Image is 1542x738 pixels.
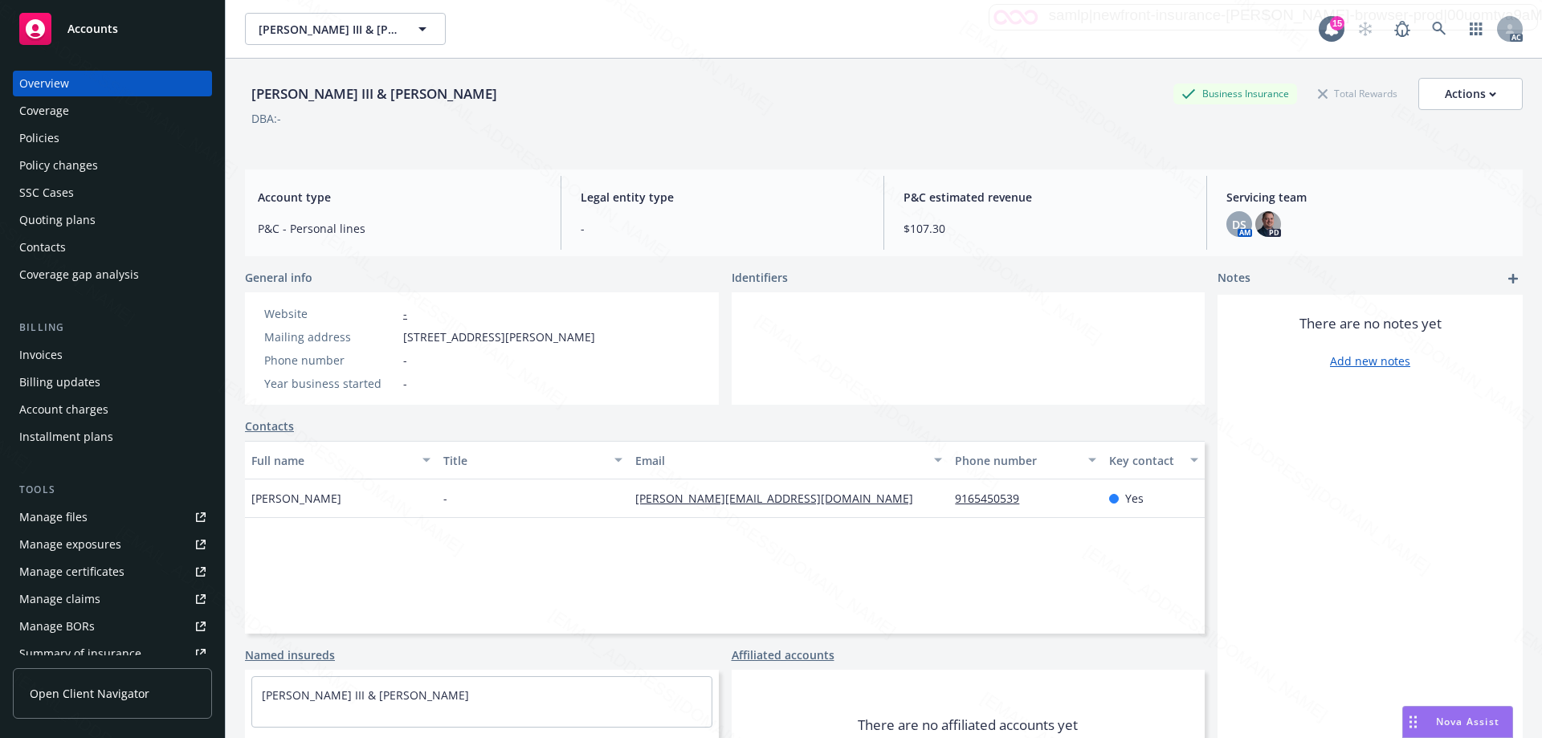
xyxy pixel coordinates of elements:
span: [PERSON_NAME] III & [PERSON_NAME] [259,21,398,38]
span: There are no affiliated accounts yet [858,716,1078,735]
a: Account charges [13,397,212,422]
button: Full name [245,441,437,479]
div: Manage exposures [19,532,121,557]
div: Tools [13,482,212,498]
div: Manage BORs [19,614,95,639]
a: Policies [13,125,212,151]
span: [PERSON_NAME] [251,490,341,507]
div: Business Insurance [1173,84,1297,104]
a: Affiliated accounts [732,646,834,663]
a: Overview [13,71,212,96]
div: Total Rewards [1310,84,1405,104]
div: 15 [1330,16,1344,31]
div: DBA: - [251,110,281,127]
span: - [443,490,447,507]
a: Accounts [13,6,212,51]
div: Account charges [19,397,108,422]
div: Drag to move [1403,707,1423,737]
span: Open Client Navigator [30,685,149,702]
div: Billing [13,320,212,336]
div: Key contact [1109,452,1181,469]
a: Coverage gap analysis [13,262,212,287]
span: Yes [1125,490,1144,507]
div: Quoting plans [19,207,96,233]
button: Key contact [1103,441,1205,479]
a: Invoices [13,342,212,368]
span: [STREET_ADDRESS][PERSON_NAME] [403,328,595,345]
a: Summary of insurance [13,641,212,667]
a: Report a Bug [1386,13,1418,45]
a: Add new notes [1330,353,1410,369]
button: Phone number [948,441,1102,479]
a: Installment plans [13,424,212,450]
div: SSC Cases [19,180,74,206]
span: Account type [258,189,541,206]
img: photo [1255,211,1281,237]
a: - [403,306,407,321]
a: Coverage [13,98,212,124]
div: Invoices [19,342,63,368]
span: $107.30 [904,220,1187,237]
div: Coverage [19,98,69,124]
div: Contacts [19,234,66,260]
div: Mailing address [264,328,397,345]
button: Title [437,441,629,479]
div: Manage files [19,504,88,530]
a: Manage BORs [13,614,212,639]
span: Identifiers [732,269,788,286]
span: Legal entity type [581,189,864,206]
button: Email [629,441,948,479]
div: Actions [1445,79,1496,109]
button: [PERSON_NAME] III & [PERSON_NAME] [245,13,446,45]
span: - [581,220,864,237]
div: Summary of insurance [19,641,141,667]
a: Switch app [1460,13,1492,45]
div: Full name [251,452,413,469]
div: Installment plans [19,424,113,450]
div: Year business started [264,375,397,392]
a: Contacts [13,234,212,260]
span: Nova Assist [1436,715,1499,728]
div: Policy changes [19,153,98,178]
div: [PERSON_NAME] III & [PERSON_NAME] [245,84,504,104]
button: Actions [1418,78,1523,110]
a: Manage exposures [13,532,212,557]
a: Search [1423,13,1455,45]
a: Named insureds [245,646,335,663]
span: Servicing team [1226,189,1510,206]
span: - [403,375,407,392]
a: [PERSON_NAME][EMAIL_ADDRESS][DOMAIN_NAME] [635,491,926,506]
span: - [403,352,407,369]
span: Accounts [67,22,118,35]
a: Manage certificates [13,559,212,585]
span: General info [245,269,312,286]
div: Phone number [955,452,1078,469]
div: Billing updates [19,369,100,395]
a: SSC Cases [13,180,212,206]
a: Policy changes [13,153,212,178]
a: 9165450539 [955,491,1032,506]
div: Manage certificates [19,559,124,585]
a: [PERSON_NAME] III & [PERSON_NAME] [262,687,469,703]
div: Overview [19,71,69,96]
div: Policies [19,125,59,151]
div: Coverage gap analysis [19,262,139,287]
div: Phone number [264,352,397,369]
div: Manage claims [19,586,100,612]
span: DS [1232,216,1246,233]
button: Nova Assist [1402,706,1513,738]
span: P&C estimated revenue [904,189,1187,206]
a: Manage files [13,504,212,530]
a: Contacts [245,418,294,434]
span: Notes [1218,269,1250,288]
span: There are no notes yet [1299,314,1442,333]
a: Manage claims [13,586,212,612]
div: Website [264,305,397,322]
a: add [1503,269,1523,288]
a: Quoting plans [13,207,212,233]
div: Email [635,452,924,469]
a: Billing updates [13,369,212,395]
span: P&C - Personal lines [258,220,541,237]
div: Title [443,452,605,469]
